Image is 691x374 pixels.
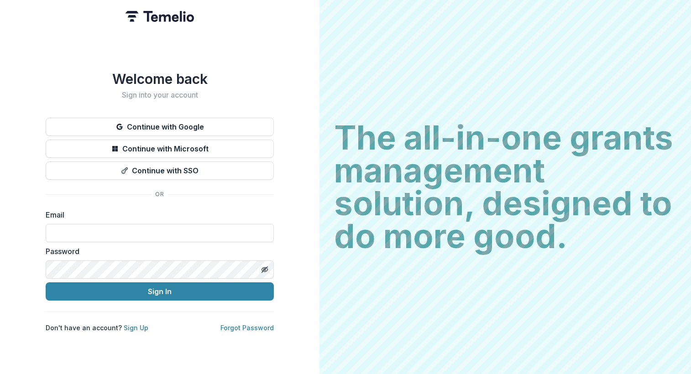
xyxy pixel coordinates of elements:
img: Temelio [126,11,194,22]
h1: Welcome back [46,71,274,87]
button: Continue with SSO [46,161,274,180]
button: Toggle password visibility [257,262,272,277]
a: Forgot Password [220,324,274,332]
h2: Sign into your account [46,91,274,99]
label: Email [46,209,268,220]
a: Sign Up [124,324,148,332]
label: Password [46,246,268,257]
button: Continue with Microsoft [46,140,274,158]
button: Continue with Google [46,118,274,136]
button: Sign In [46,282,274,301]
p: Don't have an account? [46,323,148,332]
